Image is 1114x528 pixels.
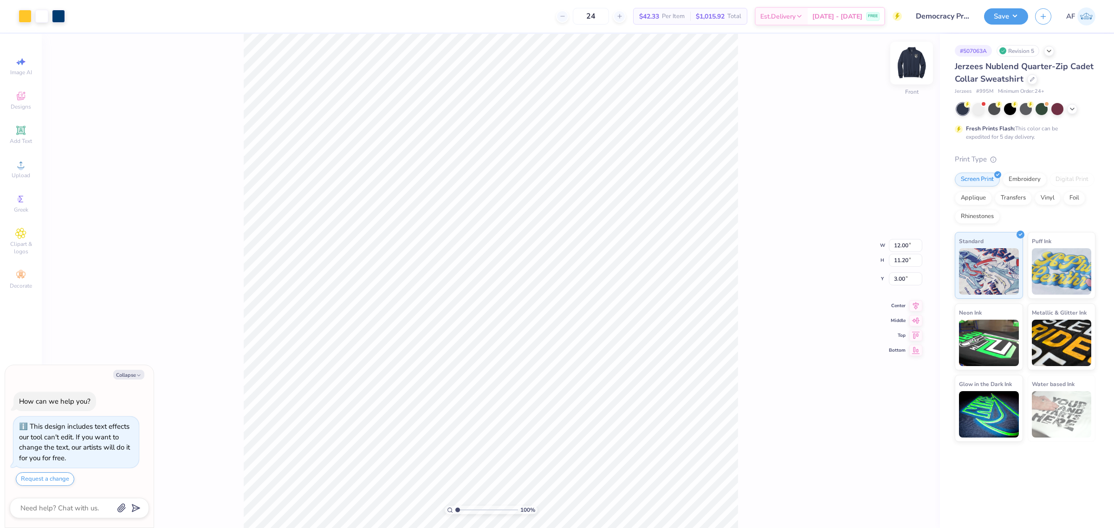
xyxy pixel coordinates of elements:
[889,347,906,354] span: Bottom
[11,103,31,110] span: Designs
[995,191,1032,205] div: Transfers
[959,391,1019,438] img: Glow in the Dark Ink
[998,88,1044,96] span: Minimum Order: 24 +
[868,13,878,19] span: FREE
[889,332,906,339] span: Top
[1063,191,1085,205] div: Foil
[16,472,74,486] button: Request a change
[966,124,1080,141] div: This color can be expedited for 5 day delivery.
[1032,308,1087,317] span: Metallic & Glitter Ink
[113,370,144,380] button: Collapse
[959,379,1012,389] span: Glow in the Dark Ink
[1032,236,1051,246] span: Puff Ink
[727,12,741,21] span: Total
[905,88,919,96] div: Front
[1066,7,1095,26] a: AF
[812,12,862,21] span: [DATE] - [DATE]
[10,137,32,145] span: Add Text
[573,8,609,25] input: – –
[1032,320,1092,366] img: Metallic & Glitter Ink
[760,12,796,21] span: Est. Delivery
[976,88,993,96] span: # 995M
[955,45,992,57] div: # 507063A
[959,236,984,246] span: Standard
[997,45,1039,57] div: Revision 5
[19,422,130,463] div: This design includes text effects our tool can't edit. If you want to change the text, our artist...
[520,506,535,514] span: 100 %
[1066,11,1075,22] span: AF
[1077,7,1095,26] img: Ana Francesca Bustamante
[662,12,685,21] span: Per Item
[5,240,37,255] span: Clipart & logos
[1035,191,1061,205] div: Vinyl
[984,8,1028,25] button: Save
[14,206,28,213] span: Greek
[889,317,906,324] span: Middle
[955,88,972,96] span: Jerzees
[889,303,906,309] span: Center
[909,7,977,26] input: Untitled Design
[10,69,32,76] span: Image AI
[966,125,1015,132] strong: Fresh Prints Flash:
[959,308,982,317] span: Neon Ink
[959,248,1019,295] img: Standard
[955,173,1000,187] div: Screen Print
[955,61,1094,84] span: Jerzees Nublend Quarter-Zip Cadet Collar Sweatshirt
[19,397,91,406] div: How can we help you?
[696,12,725,21] span: $1,015.92
[955,210,1000,224] div: Rhinestones
[12,172,30,179] span: Upload
[1032,248,1092,295] img: Puff Ink
[955,154,1095,165] div: Print Type
[639,12,659,21] span: $42.33
[959,320,1019,366] img: Neon Ink
[10,282,32,290] span: Decorate
[893,45,930,82] img: Front
[1032,379,1075,389] span: Water based Ink
[955,191,992,205] div: Applique
[1003,173,1047,187] div: Embroidery
[1049,173,1095,187] div: Digital Print
[1032,391,1092,438] img: Water based Ink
